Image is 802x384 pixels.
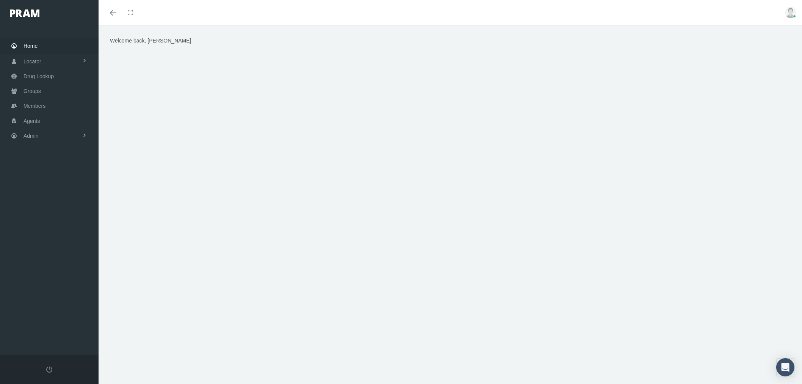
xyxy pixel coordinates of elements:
span: Welcome back, [PERSON_NAME]. [110,38,193,44]
span: Home [23,39,38,53]
span: Locator [23,54,41,69]
img: user-placeholder.jpg [785,7,796,18]
span: Drug Lookup [23,69,54,83]
div: Open Intercom Messenger [776,358,794,376]
span: Members [23,99,45,113]
span: Groups [23,84,41,98]
img: PRAM_20_x_78.png [10,9,39,17]
span: Agents [23,114,40,128]
span: Admin [23,129,39,143]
